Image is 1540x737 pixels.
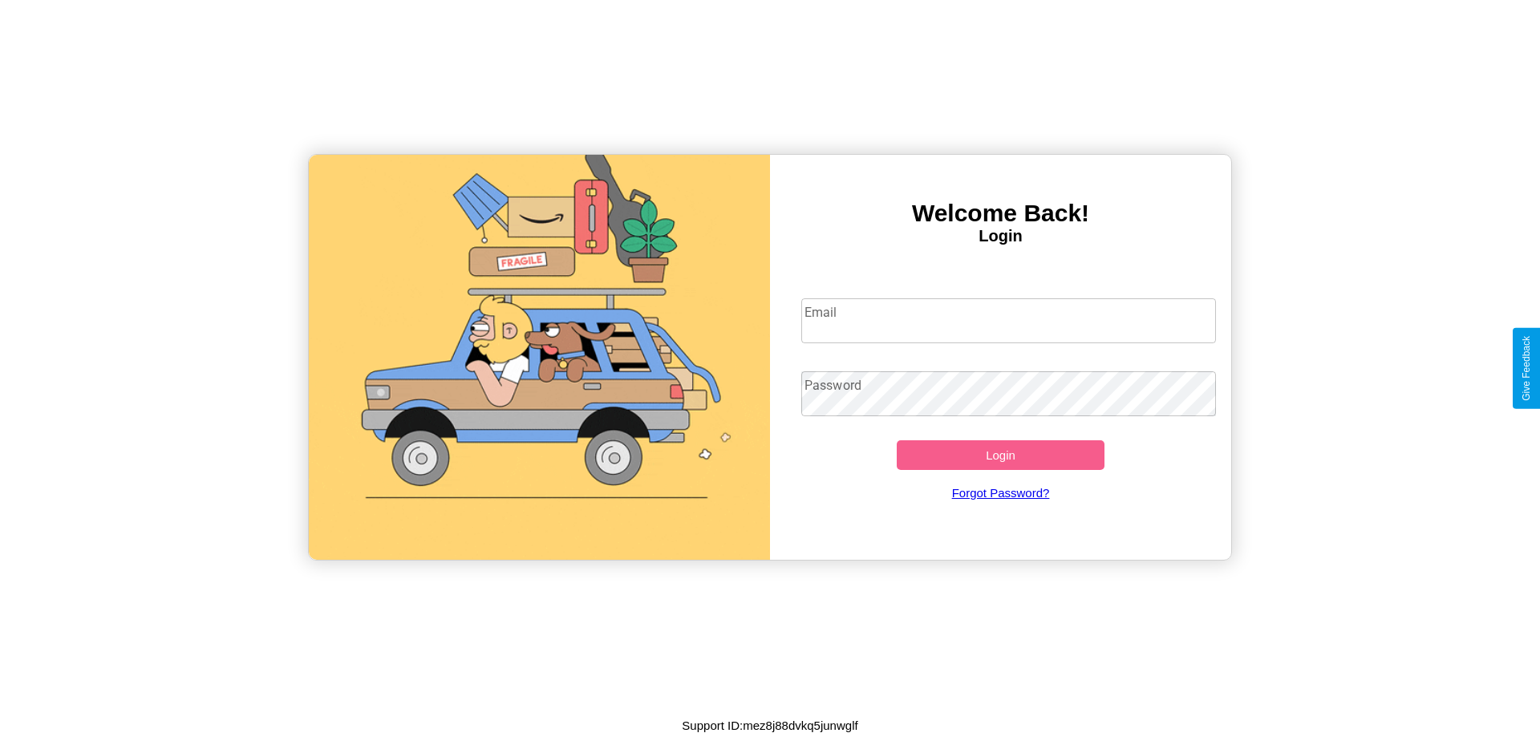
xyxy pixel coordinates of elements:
[682,715,857,736] p: Support ID: mez8j88dvkq5junwglf
[793,470,1209,516] a: Forgot Password?
[770,200,1231,227] h3: Welcome Back!
[309,155,770,560] img: gif
[770,227,1231,245] h4: Login
[1521,336,1532,401] div: Give Feedback
[897,440,1104,470] button: Login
